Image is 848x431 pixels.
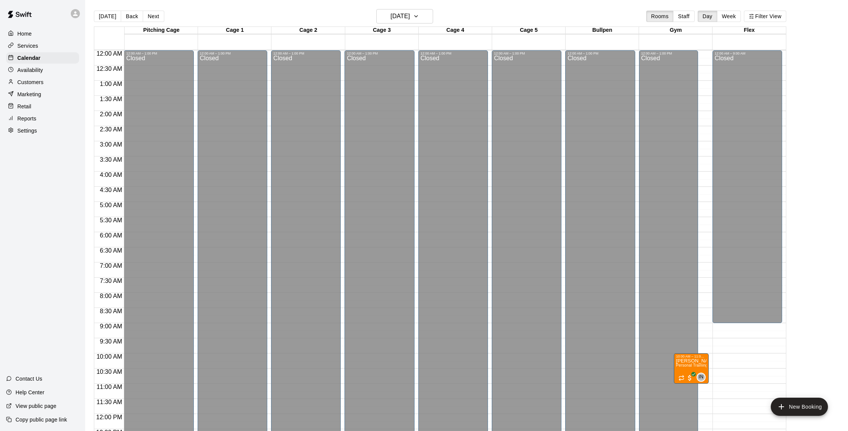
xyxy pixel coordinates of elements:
button: [DATE] [94,11,121,22]
span: 6:00 AM [98,232,124,239]
span: 12:00 PM [94,414,124,420]
a: Settings [6,125,79,136]
span: 6:30 AM [98,247,124,254]
button: [DATE] [376,9,433,23]
div: 10:00 AM – 11:00 AM: Personal Training [674,353,709,384]
span: 8:00 AM [98,293,124,299]
span: 5:00 AM [98,202,124,208]
button: Week [717,11,741,22]
div: 12:00 AM – 9:00 AM: Closed [712,50,782,323]
p: Retail [17,103,31,110]
a: Availability [6,64,79,76]
a: Retail [6,101,79,112]
a: Marketing [6,89,79,100]
div: 12:00 AM – 1:00 PM [567,52,633,55]
a: Reports [6,113,79,124]
div: Cage 3 [345,27,419,34]
span: 10:00 AM [95,353,124,360]
span: 3:30 AM [98,156,124,163]
button: add [771,398,828,416]
a: Services [6,40,79,52]
button: Rooms [646,11,673,22]
p: Availability [17,66,43,74]
span: 9:00 AM [98,323,124,329]
span: 10:30 AM [95,369,124,375]
h6: [DATE] [391,11,410,22]
p: Copy public page link [16,416,67,423]
div: Cage 2 [271,27,345,34]
div: 12:00 AM – 1:00 PM [200,52,265,55]
span: 12:00 AM [95,50,124,57]
div: 12:00 AM – 9:00 AM [715,52,780,55]
span: All customers have paid [686,374,694,382]
button: Filter View [744,11,786,22]
p: Calendar [17,54,41,62]
button: Next [143,11,164,22]
div: Gym [639,27,712,34]
span: 3:00 AM [98,141,124,148]
span: 11:00 AM [95,384,124,390]
a: Home [6,28,79,39]
p: Reports [17,115,36,122]
div: Cage 1 [198,27,271,34]
span: 4:00 AM [98,172,124,178]
span: Personal Training [676,363,708,367]
span: 12:30 AM [95,66,124,72]
span: 11:30 AM [95,399,124,405]
div: 12:00 AM – 1:00 PM [273,52,338,55]
span: 7:00 AM [98,262,124,269]
div: 10:00 AM – 11:00 AM [676,354,706,358]
span: Recurring event [678,375,684,381]
div: Flex [712,27,786,34]
a: Calendar [6,52,79,64]
p: Help Center [16,389,44,396]
span: 7:30 AM [98,278,124,284]
span: 9:30 AM [98,338,124,345]
span: 5:30 AM [98,217,124,223]
p: Home [17,30,32,37]
button: Day [698,11,717,22]
div: Bullpen [566,27,639,34]
div: Cage 5 [492,27,566,34]
div: 12:00 AM – 1:00 PM [421,52,486,55]
div: Isaiah Nelson [697,373,706,382]
span: 2:30 AM [98,126,124,133]
span: IN [698,373,703,381]
button: Back [121,11,143,22]
div: 12:00 AM – 1:00 PM [347,52,412,55]
div: Cage 4 [419,27,492,34]
button: Staff [673,11,695,22]
p: Contact Us [16,375,42,383]
span: 8:30 AM [98,308,124,314]
p: Services [17,42,38,50]
p: Marketing [17,91,41,98]
span: 1:00 AM [98,81,124,87]
span: 4:30 AM [98,187,124,193]
p: Customers [17,78,44,86]
span: Isaiah Nelson [700,373,706,382]
span: 2:00 AM [98,111,124,117]
span: 1:30 AM [98,96,124,102]
a: Customers [6,77,79,88]
div: Closed [715,55,780,326]
div: Pitching Cage [125,27,198,34]
div: 12:00 AM – 1:00 PM [641,52,696,55]
p: Settings [17,127,37,134]
div: 12:00 AM – 1:00 PM [494,52,559,55]
div: 12:00 AM – 1:00 PM [126,52,191,55]
p: View public page [16,402,56,410]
